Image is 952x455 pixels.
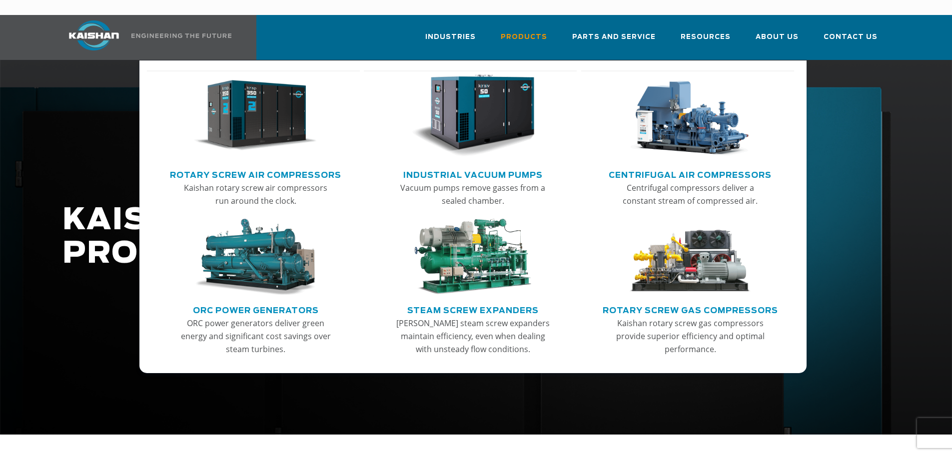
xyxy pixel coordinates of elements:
img: Engineering the future [131,33,231,38]
h1: KAISHAN PRODUCTS [62,204,750,271]
span: Parts and Service [572,31,656,43]
p: Kaishan rotary screw gas compressors provide superior efficiency and optimal performance. [612,317,768,356]
a: Products [501,24,547,58]
a: Rotary Screw Gas Compressors [603,302,778,317]
p: [PERSON_NAME] steam screw expanders maintain efficiency, even when dealing with unsteady flow con... [395,317,551,356]
a: Centrifugal Air Compressors [609,166,772,181]
p: Vacuum pumps remove gasses from a sealed chamber. [395,181,551,207]
a: Resources [681,24,731,58]
p: Kaishan rotary screw air compressors run around the clock. [178,181,334,207]
img: thumb-Industrial-Vacuum-Pumps [411,74,534,157]
a: Kaishan USA [56,15,233,60]
span: Contact Us [824,31,878,43]
span: Resources [681,31,731,43]
p: Centrifugal compressors deliver a constant stream of compressed air. [612,181,768,207]
a: About Us [756,24,799,58]
a: Steam Screw Expanders [407,302,539,317]
a: Parts and Service [572,24,656,58]
a: ORC Power Generators [193,302,319,317]
span: Products [501,31,547,43]
span: About Us [756,31,799,43]
a: Rotary Screw Air Compressors [170,166,341,181]
img: thumb-Rotary-Screw-Air-Compressors [194,74,317,157]
img: thumb-ORC-Power-Generators [194,219,317,296]
p: ORC power generators deliver green energy and significant cost savings over steam turbines. [178,317,334,356]
img: thumb-Steam-Screw-Expanders [411,219,534,296]
span: Industries [425,31,476,43]
img: kaishan logo [56,20,131,50]
img: thumb-Centrifugal-Air-Compressors [629,74,752,157]
a: Contact Us [824,24,878,58]
a: Industrial Vacuum Pumps [403,166,543,181]
a: Industries [425,24,476,58]
img: thumb-Rotary-Screw-Gas-Compressors [629,219,752,296]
